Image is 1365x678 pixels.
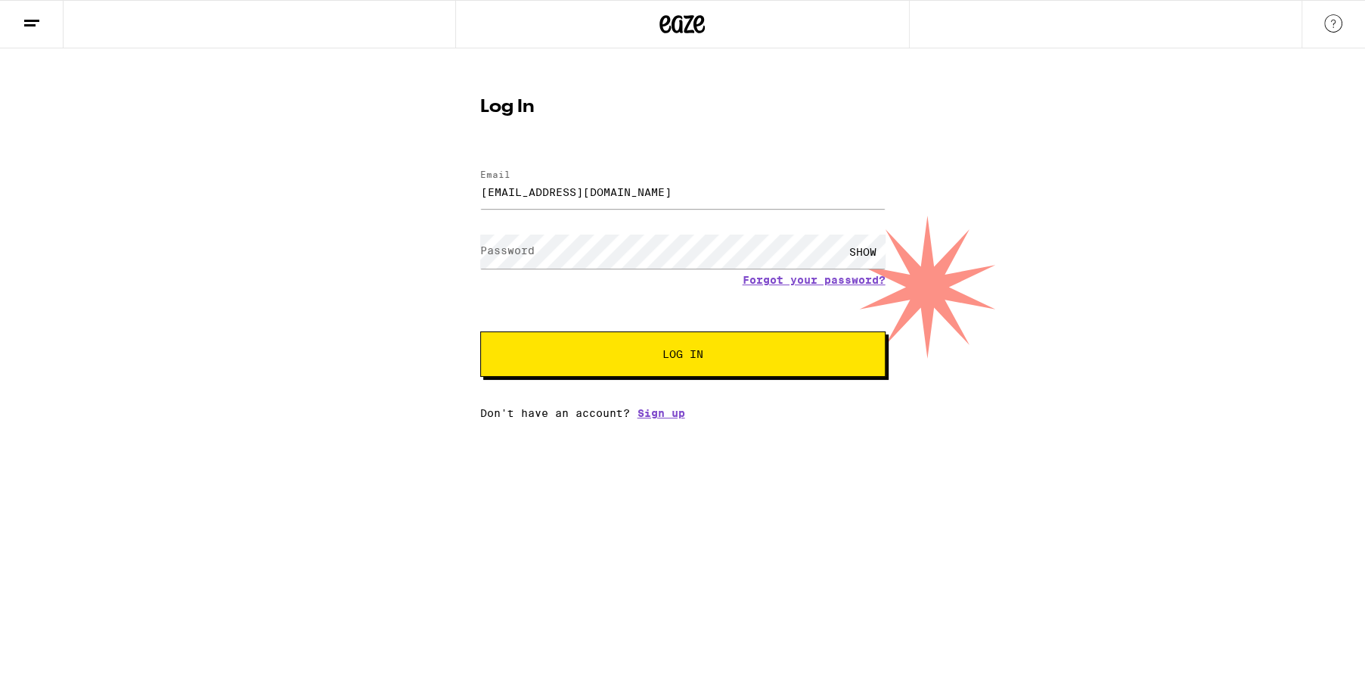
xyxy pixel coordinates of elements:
[480,331,886,377] button: Log In
[743,274,886,286] a: Forgot your password?
[480,175,886,209] input: Email
[9,11,109,23] span: Hi. Need any help?
[662,349,703,359] span: Log In
[480,169,510,179] label: Email
[480,244,535,257] label: Password
[480,98,886,117] h1: Log In
[840,235,886,269] div: SHOW
[480,407,886,419] div: Don't have an account?
[638,407,685,419] a: Sign up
